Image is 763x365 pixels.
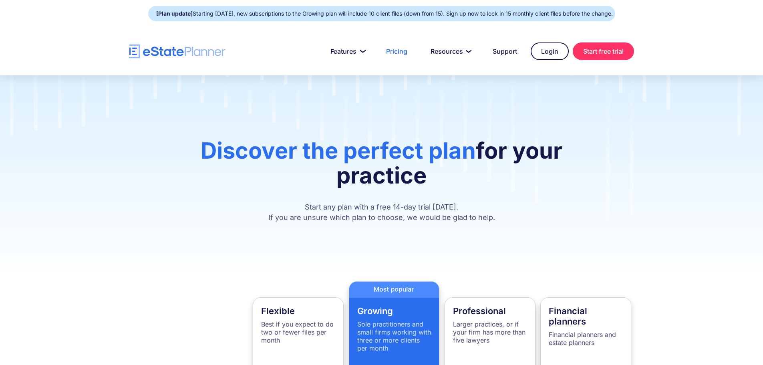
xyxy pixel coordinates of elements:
[357,306,431,316] h4: Growing
[453,320,527,344] p: Larger practices, or if your firm has more than five lawyers
[453,306,527,316] h4: Professional
[573,42,634,60] a: Start free trial
[531,42,569,60] a: Login
[156,10,193,17] strong: [Plan update]
[421,43,479,59] a: Resources
[129,44,225,58] a: home
[549,331,623,347] p: Financial planners and estate planners
[549,306,623,327] h4: Financial planners
[165,202,598,223] p: Start any plan with a free 14-day trial [DATE]. If you are unsure which plan to choose, we would ...
[165,138,598,196] h1: for your practice
[376,43,417,59] a: Pricing
[483,43,527,59] a: Support
[156,8,613,19] div: Starting [DATE], new subscriptions to the Growing plan will include 10 client files (down from 15...
[357,320,431,352] p: Sole practitioners and small firms working with three or more clients per month
[261,306,335,316] h4: Flexible
[261,320,335,344] p: Best if you expect to do two or fewer files per month
[321,43,372,59] a: Features
[201,137,476,164] span: Discover the perfect plan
